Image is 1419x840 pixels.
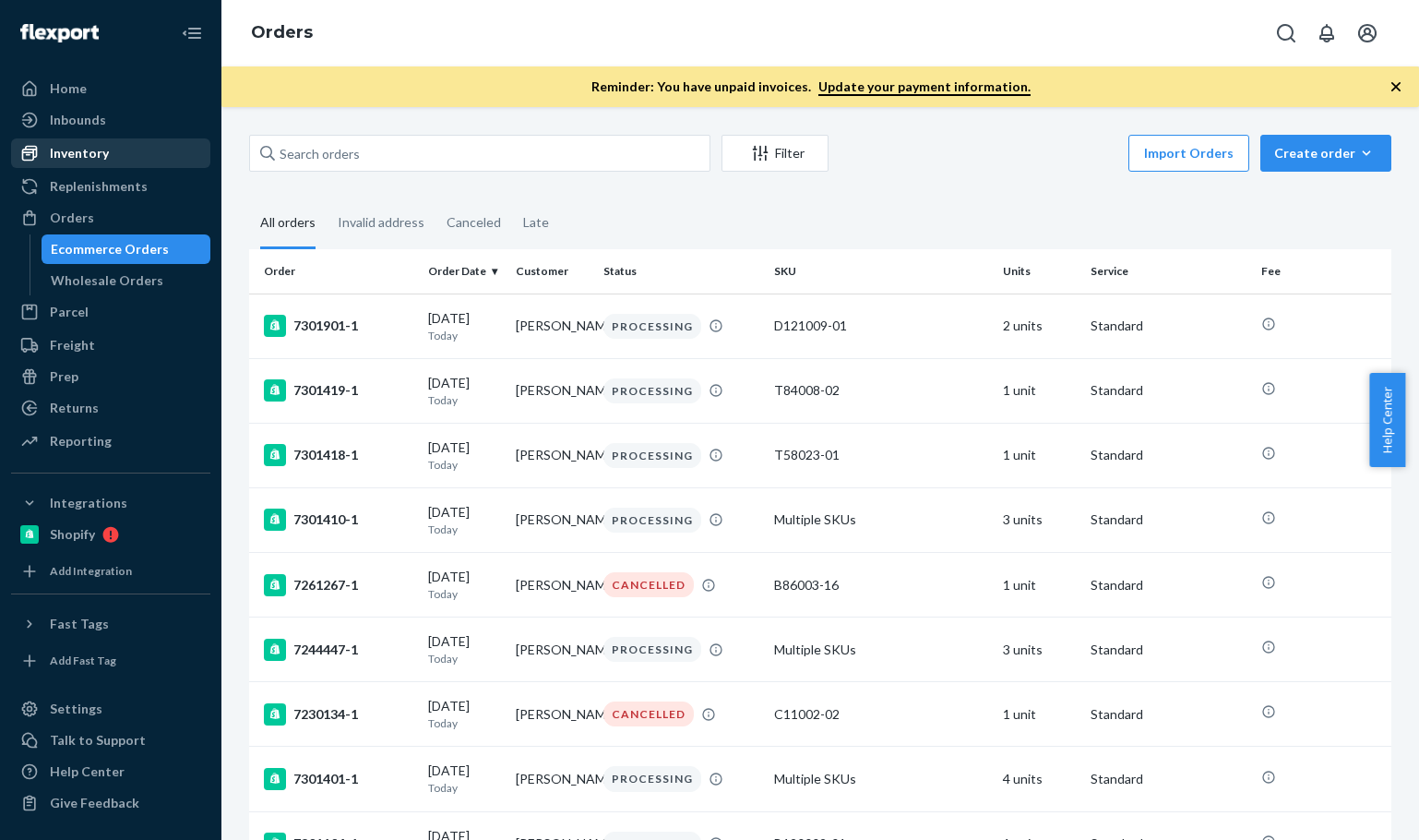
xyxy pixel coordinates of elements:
a: Home [11,74,210,103]
div: Filter [722,144,828,162]
div: Shopify [50,525,95,544]
div: PROCESSING [603,378,701,403]
p: Today [428,522,501,537]
p: Today [428,457,501,473]
div: Create order [1274,144,1377,162]
a: Orders [251,22,313,42]
button: Help Center [1369,373,1405,467]
div: Invalid address [338,198,424,246]
a: Prep [11,362,210,391]
td: [PERSON_NAME] [508,553,596,618]
div: D121009-01 [774,317,988,335]
div: Home [50,79,87,98]
td: Multiple SKUs [767,487,996,552]
button: Filter [721,135,829,172]
a: Orders [11,203,210,233]
div: 7230134-1 [264,703,413,726]
button: Integrations [11,488,210,518]
div: [DATE] [428,568,501,602]
div: Talk to Support [50,731,146,750]
div: PROCESSING [603,508,701,533]
p: Today [428,715,501,731]
div: PROCESSING [603,637,701,662]
div: Give Feedback [50,794,139,812]
div: CANCELLED [603,572,694,597]
a: Inventory [11,138,210,168]
div: Replenishments [50,177,148,196]
div: PROCESSING [603,443,701,468]
p: Today [428,586,501,602]
button: Open Search Box [1268,15,1305,52]
div: Add Integration [50,563,132,579]
td: 3 units [996,487,1083,552]
td: 1 unit [996,358,1083,423]
div: 7301419-1 [264,379,413,402]
span: Support [37,13,103,30]
button: Fast Tags [11,609,210,639]
p: Standard [1091,705,1247,724]
p: Today [428,780,501,796]
td: 1 unit [996,682,1083,747]
div: Canceled [447,198,501,246]
div: Orders [50,209,94,227]
div: T84008-02 [774,381,988,400]
a: Replenishments [11,172,210,201]
td: Multiple SKUs [767,747,996,811]
div: 7301418-1 [264,444,413,466]
td: 2 units [996,294,1083,358]
th: Service [1083,249,1255,294]
div: Customer [516,263,589,279]
input: Search orders [249,135,710,172]
p: Standard [1091,770,1247,788]
td: [PERSON_NAME] [508,423,596,487]
p: Standard [1091,576,1247,594]
a: Inbounds [11,105,210,135]
div: Freight [50,336,95,354]
div: [DATE] [428,697,501,731]
th: Order Date [421,249,508,294]
div: Wholesale Orders [51,271,163,290]
th: Status [596,249,768,294]
div: T58023-01 [774,446,988,464]
div: Parcel [50,303,89,321]
div: Reporting [50,432,112,450]
td: [PERSON_NAME] [508,747,596,811]
div: 7244447-1 [264,639,413,661]
td: Multiple SKUs [767,618,996,682]
a: Ecommerce Orders [42,234,211,264]
p: Standard [1091,446,1247,464]
img: Flexport logo [20,24,99,42]
a: Shopify [11,520,210,549]
a: Freight [11,330,210,360]
button: Give Feedback [11,788,210,818]
td: [PERSON_NAME] [508,358,596,423]
div: Ecommerce Orders [51,240,169,258]
div: [DATE] [428,632,501,666]
td: [PERSON_NAME] [508,294,596,358]
div: Inbounds [50,111,106,129]
button: Open account menu [1349,15,1386,52]
div: [DATE] [428,309,501,343]
div: Integrations [50,494,127,512]
div: [DATE] [428,374,501,408]
div: PROCESSING [603,314,701,339]
div: [DATE] [428,762,501,796]
p: Today [428,651,501,666]
a: Wholesale Orders [42,266,211,295]
div: Settings [50,700,102,718]
div: Returns [50,399,99,417]
td: [PERSON_NAME] [508,618,596,682]
td: 3 units [996,618,1083,682]
th: Fee [1254,249,1391,294]
a: Help Center [11,757,210,786]
a: Settings [11,694,210,724]
a: Add Fast Tag [11,646,210,676]
p: Standard [1091,381,1247,400]
a: Update your payment information. [818,78,1031,96]
p: Today [428,328,501,343]
div: Add Fast Tag [50,653,116,668]
div: Help Center [50,762,125,781]
td: 4 units [996,747,1083,811]
p: Standard [1091,641,1247,659]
